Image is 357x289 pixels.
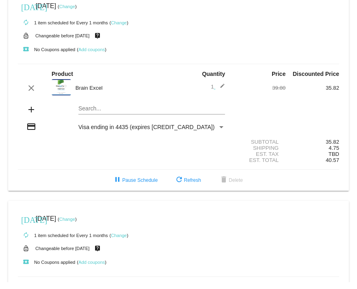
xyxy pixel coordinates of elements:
mat-icon: lock_open [21,30,31,41]
small: 1 item scheduled for Every 1 months [18,20,108,25]
div: Est. Tax [232,151,286,157]
small: ( ) [58,217,77,222]
small: ( ) [109,20,128,25]
mat-icon: [DATE] [21,214,31,224]
span: Visa ending in 4435 (expires [CREDIT_CARD_DATA]) [78,124,214,130]
span: TBD [329,151,339,157]
small: ( ) [77,260,106,265]
mat-select: Select Frequency Type [141,86,214,94]
div: 35.82 [286,139,339,145]
mat-icon: credit_card [26,122,36,132]
button: Update [141,136,177,151]
span: Delete [219,177,243,183]
mat-icon: delete [219,175,229,185]
mat-icon: live_help [93,243,102,254]
mat-icon: autorenew [21,231,31,240]
h1: Change Frequency [141,57,216,70]
a: Change [111,233,127,238]
small: No Coupons applied [18,260,75,265]
mat-icon: [DATE] [21,2,31,11]
mat-icon: local_play [21,257,31,267]
span: Cancel [189,140,207,147]
small: No Coupons applied [18,47,75,52]
mat-icon: lock_open [21,243,31,254]
div: Brain Excel [71,85,179,91]
small: 1 item scheduled for Every 1 months [18,233,108,238]
small: Changeable before [DATE] [35,33,90,38]
strong: Price [272,71,286,77]
mat-icon: add [26,105,36,114]
span: Update [150,140,168,147]
mat-icon: clear [26,83,36,93]
strong: Product [52,71,73,77]
span: 4.75 [329,145,339,151]
span: Number of months [141,86,195,93]
small: ( ) [109,233,128,238]
a: Add coupons [78,47,105,52]
small: Changeable before [DATE] [35,246,90,251]
strong: Discounted Price [293,71,339,77]
small: ( ) [58,4,77,9]
span: Refresh [174,177,201,183]
div: Subtotal [232,139,286,145]
input: Search... [78,106,225,112]
button: Cancel [180,136,216,151]
a: Change [59,217,75,222]
img: Brain-Excel-label.png [52,79,71,95]
mat-icon: refresh [174,175,184,185]
div: Est. Total [232,157,286,163]
mat-select: Payment Method [78,124,225,130]
mat-icon: autorenew [21,18,31,28]
span: Every 1 months [141,113,186,120]
a: Change [59,4,75,9]
a: Change [111,20,127,25]
a: Add coupons [78,260,105,265]
mat-icon: live_help [93,30,102,41]
div: Shipping [232,145,286,151]
div: 39.80 [232,85,286,91]
mat-icon: local_play [21,45,31,54]
mat-select: Select Frequency [141,113,214,120]
mat-icon: pause [113,175,122,185]
div: 35.82 [286,85,339,91]
span: 40.57 [326,157,339,163]
small: ( ) [77,47,106,52]
span: Pause Schedule [113,177,158,183]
